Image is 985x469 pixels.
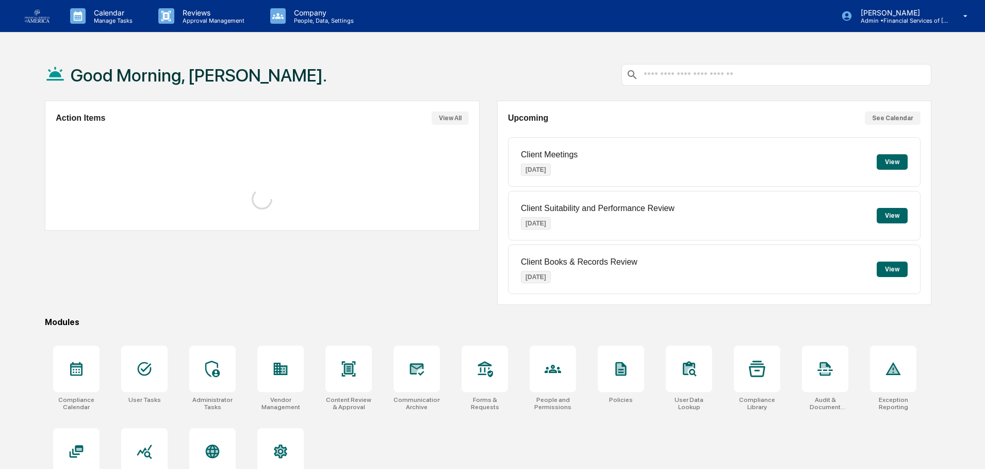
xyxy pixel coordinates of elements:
[71,65,327,86] h1: Good Morning, [PERSON_NAME].
[86,8,138,17] p: Calendar
[432,111,469,125] button: View All
[521,271,551,283] p: [DATE]
[609,396,633,403] div: Policies
[865,111,921,125] button: See Calendar
[174,17,250,24] p: Approval Management
[45,317,931,327] div: Modules
[286,8,359,17] p: Company
[877,262,908,277] button: View
[521,204,675,213] p: Client Suitability and Performance Review
[877,208,908,223] button: View
[86,17,138,24] p: Manage Tasks
[521,257,637,267] p: Client Books & Records Review
[286,17,359,24] p: People, Data, Settings
[25,9,50,23] img: logo
[852,8,948,17] p: [PERSON_NAME]
[128,396,161,403] div: User Tasks
[53,396,100,411] div: Compliance Calendar
[508,114,548,123] h2: Upcoming
[325,396,372,411] div: Content Review & Approval
[393,396,440,411] div: Communications Archive
[257,396,304,411] div: Vendor Management
[802,396,848,411] div: Audit & Document Logs
[521,164,551,176] p: [DATE]
[734,396,780,411] div: Compliance Library
[530,396,576,411] div: People and Permissions
[521,217,551,230] p: [DATE]
[852,17,948,24] p: Admin • Financial Services of [GEOGRAPHIC_DATA]
[174,8,250,17] p: Reviews
[462,396,508,411] div: Forms & Requests
[56,114,105,123] h2: Action Items
[189,396,236,411] div: Administrator Tasks
[666,396,712,411] div: User Data Lookup
[877,154,908,170] button: View
[870,396,916,411] div: Exception Reporting
[521,150,578,159] p: Client Meetings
